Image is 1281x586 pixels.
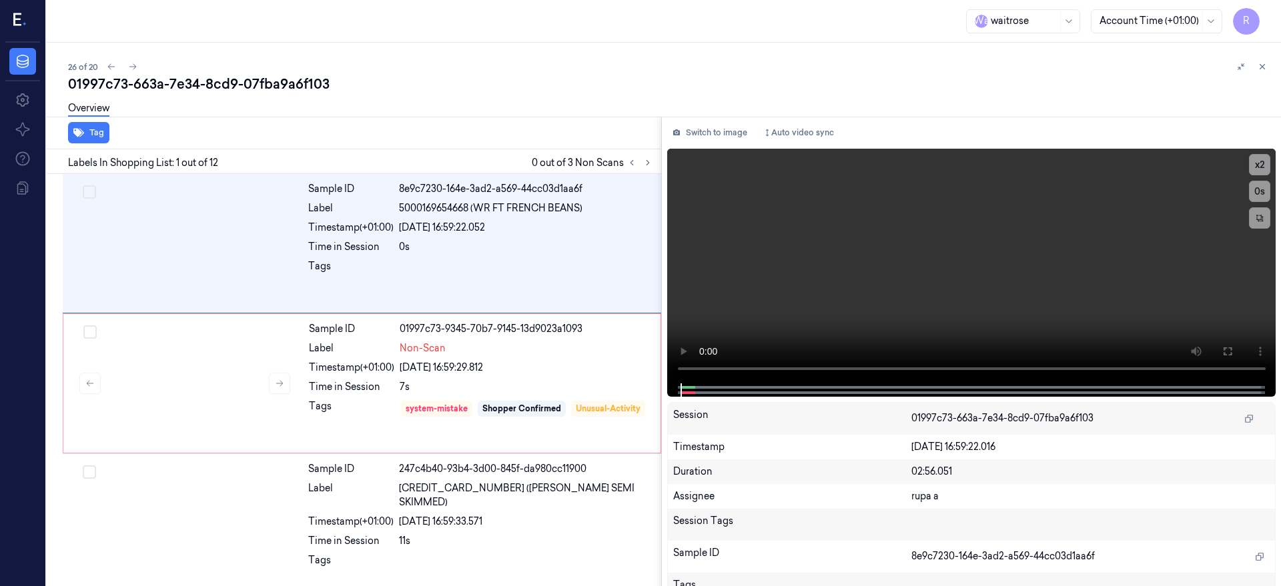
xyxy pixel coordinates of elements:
div: [DATE] 16:59:33.571 [399,515,653,529]
div: Sample ID [309,322,394,336]
div: Sample ID [308,182,394,196]
button: Select row [83,465,96,479]
button: Select row [83,325,97,339]
span: 8e9c7230-164e-3ad2-a569-44cc03d1aa6f [911,549,1095,563]
div: 02:56.051 [911,465,1270,479]
div: Tags [308,553,394,575]
div: [DATE] 16:59:22.016 [911,440,1270,454]
button: Tag [68,122,109,143]
div: Tags [308,259,394,281]
button: Auto video sync [758,122,839,143]
button: 0s [1249,181,1270,202]
div: Label [308,201,394,215]
div: Timestamp (+01:00) [308,221,394,235]
div: Sample ID [308,462,394,476]
span: [CREDIT_CARD_NUMBER] ([PERSON_NAME] SEMI SKIMMED) [399,481,653,509]
div: Timestamp (+01:00) [309,361,394,375]
div: 247c4b40-93b4-3d00-845f-da980cc11900 [399,462,653,476]
div: 11s [399,534,653,548]
div: Unusual-Activity [576,403,640,415]
div: 01997c73-9345-70b7-9145-13d9023a1093 [400,322,653,336]
div: Label [309,341,394,355]
div: rupa a [911,489,1270,503]
div: [DATE] 16:59:22.052 [399,221,653,235]
div: Tags [309,399,394,437]
div: Session Tags [673,514,912,535]
div: Time in Session [308,240,394,254]
div: 0s [399,240,653,254]
span: W a [975,15,988,28]
div: 01997c73-663a-7e34-8cd9-07fba9a6f103 [68,75,1270,93]
span: Non-Scan [400,341,446,355]
button: Select row [83,185,96,199]
div: Shopper Confirmed [482,403,561,415]
div: Duration [673,465,912,479]
div: Label [308,481,394,509]
div: Time in Session [309,380,394,394]
span: Labels In Shopping List: 1 out of 12 [68,156,218,170]
div: [DATE] 16:59:29.812 [400,361,653,375]
div: Timestamp (+01:00) [308,515,394,529]
div: 7s [400,380,653,394]
div: Sample ID [673,546,912,567]
button: Switch to image [667,122,753,143]
span: 01997c73-663a-7e34-8cd9-07fba9a6f103 [911,411,1094,425]
div: Time in Session [308,534,394,548]
span: 5000169654668 (WR FT FRENCH BEANS) [399,201,582,215]
button: x2 [1249,154,1270,175]
button: R [1233,8,1260,35]
span: 26 of 20 [68,61,98,73]
div: system-mistake [406,403,468,415]
span: 0 out of 3 Non Scans [532,155,656,171]
a: Overview [68,101,109,117]
div: Timestamp [673,440,912,454]
div: Assignee [673,489,912,503]
div: 8e9c7230-164e-3ad2-a569-44cc03d1aa6f [399,182,653,196]
div: Session [673,408,912,429]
